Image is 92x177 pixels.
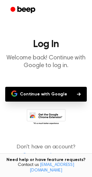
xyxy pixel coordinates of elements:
[5,87,87,102] button: Continue with Google
[5,54,87,70] p: Welcome back! Continue with Google to log in.
[4,163,88,173] span: Contact us
[30,163,74,173] a: [EMAIL_ADDRESS][DOMAIN_NAME]
[6,151,86,160] a: Create an Account
[6,4,41,16] a: Beep
[5,39,87,49] h1: Log In
[5,143,87,160] p: Don't have an account?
